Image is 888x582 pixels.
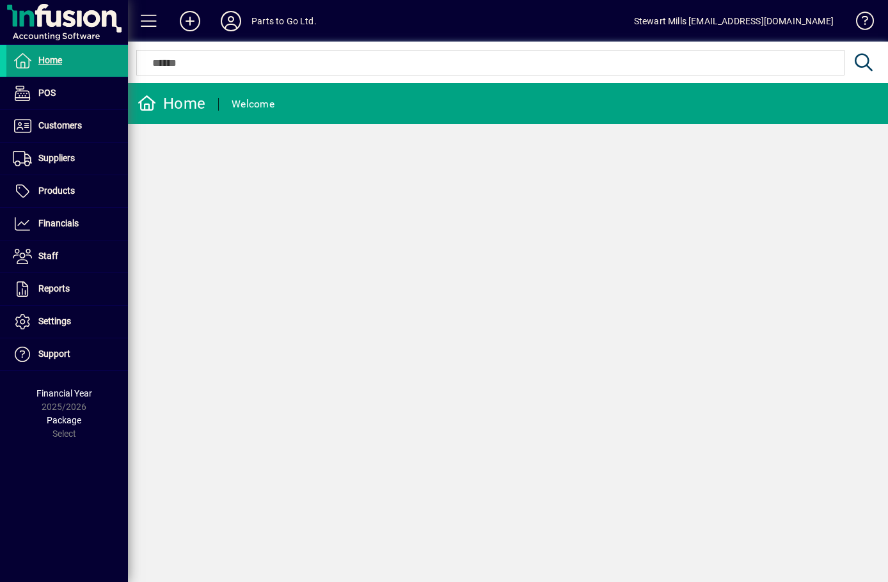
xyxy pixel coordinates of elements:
a: Knowledge Base [846,3,872,44]
span: Financials [38,218,79,228]
span: Settings [38,316,71,326]
span: Support [38,349,70,359]
a: Reports [6,273,128,305]
a: Financials [6,208,128,240]
div: Home [138,93,205,114]
a: POS [6,77,128,109]
span: Staff [38,251,58,261]
span: Financial Year [36,388,92,398]
button: Profile [210,10,251,33]
span: Products [38,185,75,196]
a: Products [6,175,128,207]
span: POS [38,88,56,98]
div: Parts to Go Ltd. [251,11,317,31]
span: Suppliers [38,153,75,163]
a: Settings [6,306,128,338]
span: Home [38,55,62,65]
div: Welcome [232,94,274,114]
span: Package [47,415,81,425]
a: Staff [6,240,128,272]
div: Stewart Mills [EMAIL_ADDRESS][DOMAIN_NAME] [634,11,834,31]
a: Customers [6,110,128,142]
a: Support [6,338,128,370]
button: Add [170,10,210,33]
a: Suppliers [6,143,128,175]
span: Reports [38,283,70,294]
span: Customers [38,120,82,130]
